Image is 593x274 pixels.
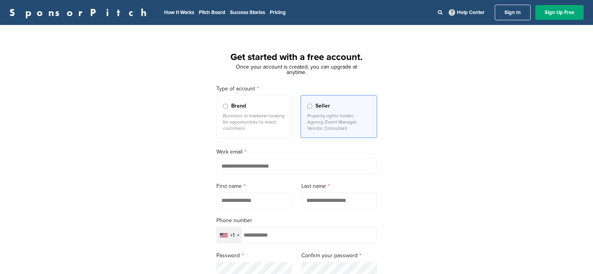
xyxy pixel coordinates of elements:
[230,233,235,238] div: +1
[216,85,377,93] label: Type of account
[164,9,194,16] a: How It Works
[495,5,531,20] a: Sign In
[447,8,486,17] a: Help Center
[230,9,265,16] a: Success Stories
[216,251,292,260] label: Password
[535,5,584,20] a: Sign Up Free
[307,104,312,109] input: Seller Property rights holder, Agency, Event Manager, Vendor, Consultant
[216,148,377,156] label: Work email
[301,251,377,260] label: Confirm your password
[231,102,246,110] span: Brand
[216,182,292,191] label: First name
[223,113,286,131] p: Business or marketer looking for opportunities to reach customers
[315,102,330,110] span: Seller
[216,216,377,225] label: Phone number
[207,50,386,64] h1: Get started with a free account.
[307,113,370,131] p: Property rights holder, Agency, Event Manager, Vendor, Consultant
[217,227,242,243] div: Selected country
[223,104,228,109] input: Brand Business or marketer looking for opportunities to reach customers
[236,64,357,76] span: Once your account is created, you can upgrade at anytime.
[9,7,152,18] a: SponsorPitch
[301,182,377,191] label: Last name
[199,9,225,16] a: Pitch Board
[270,9,286,16] a: Pricing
